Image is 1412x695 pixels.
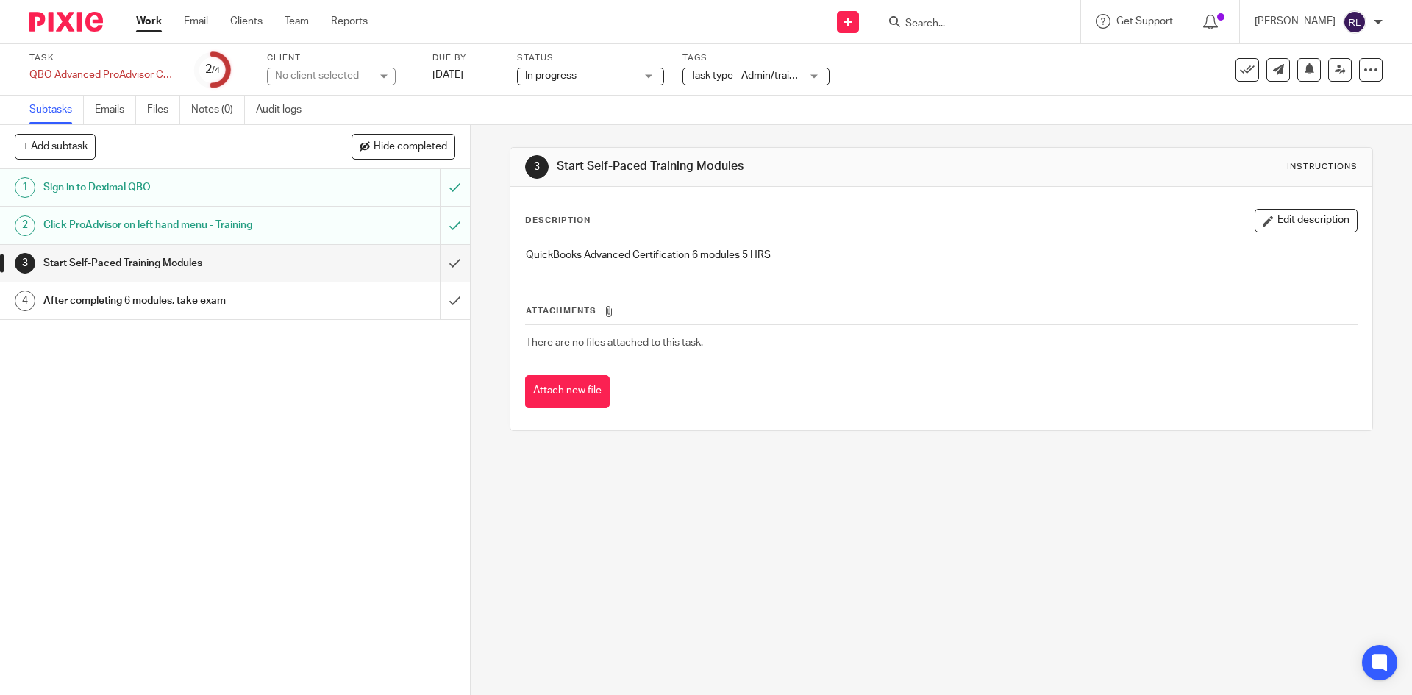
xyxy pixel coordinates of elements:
p: [PERSON_NAME] [1255,14,1336,29]
span: Hide completed [374,141,447,153]
button: Edit description [1255,209,1358,232]
a: Subtasks [29,96,84,124]
p: QuickBooks Advanced Certification 6 modules 5 HRS [526,248,1356,263]
span: [DATE] [432,70,463,80]
a: Team [285,14,309,29]
div: Instructions [1287,161,1358,173]
div: 2 [15,215,35,236]
img: svg%3E [1343,10,1366,34]
label: Client [267,52,414,64]
h1: Click ProAdvisor on left hand menu - Training [43,214,298,236]
button: + Add subtask [15,134,96,159]
span: Attachments [526,307,596,315]
h1: Sign in to Deximal QBO [43,177,298,199]
a: Notes (0) [191,96,245,124]
a: Files [147,96,180,124]
span: In progress [525,71,577,81]
label: Task [29,52,176,64]
h1: Start Self-Paced Training Modules [557,159,973,174]
h1: Start Self-Paced Training Modules [43,252,298,274]
label: Due by [432,52,499,64]
small: /4 [212,66,220,74]
img: Pixie [29,12,103,32]
div: 3 [525,155,549,179]
div: 4 [15,291,35,311]
input: Search [904,18,1036,31]
span: Get Support [1116,16,1173,26]
button: Attach new file [525,375,610,408]
a: Audit logs [256,96,313,124]
div: No client selected [275,68,371,83]
p: Description [525,215,591,227]
span: There are no files attached to this task. [526,338,703,348]
a: Email [184,14,208,29]
div: 2 [205,61,220,78]
label: Tags [682,52,830,64]
a: Reports [331,14,368,29]
div: QBO Advanced ProAdvisor Certification [29,68,176,82]
span: Task type - Admin/training [691,71,809,81]
div: 1 [15,177,35,198]
a: Emails [95,96,136,124]
a: Clients [230,14,263,29]
label: Status [517,52,664,64]
a: Work [136,14,162,29]
h1: After completing 6 modules, take exam [43,290,298,312]
button: Hide completed [352,134,455,159]
div: 3 [15,253,35,274]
